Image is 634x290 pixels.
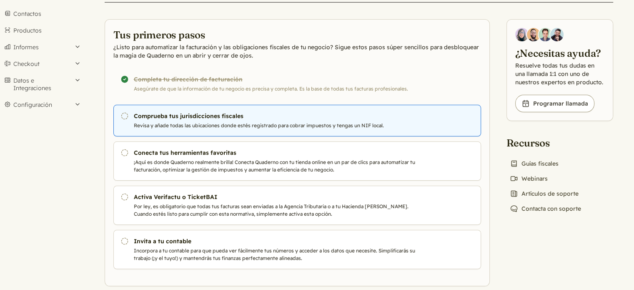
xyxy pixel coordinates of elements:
[506,188,582,199] a: Artículos de soporte
[134,247,418,262] p: Incorpora a tu contable para que pueda ver fácilmente tus números y acceder a los datos que neces...
[113,43,481,60] p: ¿Listo para automatizar la facturación y las obligaciones fiscales de tu negocio? Sigue estos pas...
[506,173,551,184] a: Webinars
[134,149,418,157] h3: Conecta tus herramientas favoritas
[134,203,418,218] p: Por ley, es obligatorio que todas tus facturas sean enviadas a la Agencia Tributaria o a tu Hacie...
[113,28,481,41] h2: Tus primeros pasos
[527,28,540,41] img: Jairo Fumero, Account Executive at Quaderno
[515,46,604,60] h2: ¿Necesitas ayuda?
[113,186,481,225] a: Activa Verifactu o TicketBAI Por ley, es obligatorio que todas tus facturas sean enviadas a la Ag...
[515,61,604,86] p: Resuelve todas tus dudas en una llamada 1:1 con uno de nuestros expertos en producto.
[113,141,481,181] a: Conecta tus herramientas favoritas ¡Aquí es donde Quaderno realmente brilla! Conecta Quaderno con...
[134,193,418,201] h3: Activa Verifactu o TicketBAI
[113,105,481,136] a: Comprueba tus jurisdicciones fiscales Revisa y añade todas las ubicaciones donde estés registrado...
[506,158,562,169] a: Guías fiscales
[506,203,584,214] a: Contacta con soporte
[506,136,584,149] h2: Recursos
[550,28,564,41] img: Javier Rubio, DevRel at Quaderno
[134,122,418,129] p: Revisa y añade todas las ubicaciones donde estés registrado para cobrar impuestos y tengas un NIF...
[113,230,481,269] a: Invita a tu contable Incorpora a tu contable para que pueda ver fácilmente tus números y acceder ...
[134,159,418,174] p: ¡Aquí es donde Quaderno realmente brilla! Conecta Quaderno con tu tienda online en un par de clic...
[134,237,418,245] h3: Invita a tu contable
[134,112,418,120] h3: Comprueba tus jurisdicciones fiscales
[515,95,594,112] a: Programar llamada
[539,28,552,41] img: Ivo Oltmans, Business Developer at Quaderno
[515,28,529,41] img: Diana Carrasco, Account Executive at Quaderno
